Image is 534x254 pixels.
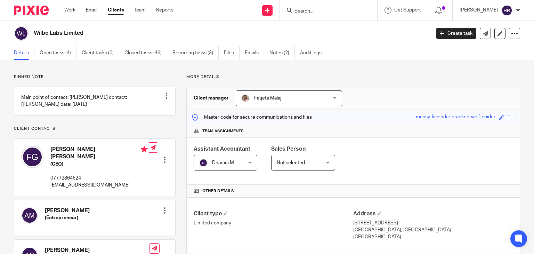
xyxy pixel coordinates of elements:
[194,210,353,217] h4: Client type
[21,146,43,168] img: svg%3E
[269,46,295,60] a: Notes (2)
[14,126,176,132] p: Client contacts
[241,94,250,102] img: MicrosoftTeams-image%20(5).png
[300,46,327,60] a: Audit logs
[271,146,306,152] span: Sales Person
[134,7,146,14] a: Team
[45,214,90,221] h5: (Entrepreneur)
[224,46,240,60] a: Files
[202,188,234,194] span: Other details
[394,8,421,13] span: Get Support
[50,182,148,189] p: [EMAIL_ADDRESS][DOMAIN_NAME]
[64,7,75,14] a: Work
[202,128,244,134] span: Team assignments
[212,160,234,165] span: Dharani M
[172,46,219,60] a: Recurring tasks (3)
[353,220,513,227] p: [STREET_ADDRESS]
[294,8,356,15] input: Search
[460,7,498,14] p: [PERSON_NAME]
[45,247,149,254] h4: [PERSON_NAME]
[416,113,495,121] div: messy-lavendar-cracked-wolf-spider
[353,210,513,217] h4: Address
[50,146,148,161] h4: [PERSON_NAME] [PERSON_NAME]
[501,5,512,16] img: svg%3E
[34,30,347,37] h2: Wilbe Labs Limited
[436,28,476,39] a: Create task
[50,161,148,168] h5: (CEO)
[199,159,208,167] img: svg%3E
[245,46,264,60] a: Emails
[186,74,520,80] p: More details
[14,26,29,41] img: svg%3E
[82,46,119,60] a: Client tasks (0)
[156,7,173,14] a: Reports
[124,46,167,60] a: Closed tasks (46)
[45,207,90,214] h4: [PERSON_NAME]
[254,96,281,101] span: Fatjeta Malaj
[353,233,513,240] p: [GEOGRAPHIC_DATA]
[353,227,513,233] p: [GEOGRAPHIC_DATA], [GEOGRAPHIC_DATA]
[194,146,250,152] span: Assistant Accountant
[14,6,49,15] img: Pixie
[194,220,353,227] p: Limited company
[141,146,148,153] i: Primary
[277,160,305,165] span: Not selected
[50,175,148,182] p: 07772864624
[192,114,312,121] p: Master code for secure communications and files
[86,7,97,14] a: Email
[14,46,34,60] a: Details
[108,7,124,14] a: Clients
[14,74,176,80] p: Pinned note
[21,207,38,224] img: svg%3E
[194,95,229,102] h3: Client manager
[40,46,76,60] a: Open tasks (4)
